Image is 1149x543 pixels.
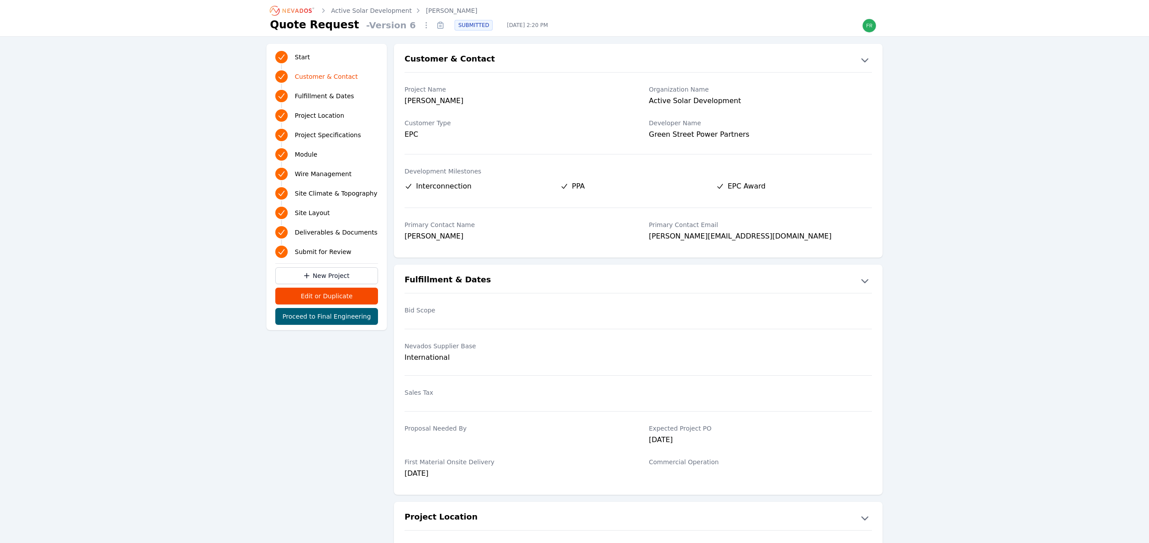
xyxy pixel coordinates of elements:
[295,150,317,159] span: Module
[426,6,477,15] a: [PERSON_NAME]
[405,119,628,127] label: Customer Type
[295,111,344,120] span: Project Location
[295,131,361,139] span: Project Specifications
[295,247,351,256] span: Submit for Review
[649,231,872,243] div: [PERSON_NAME][EMAIL_ADDRESS][DOMAIN_NAME]
[275,267,378,284] a: New Project
[500,22,555,29] span: [DATE] 2:20 PM
[295,92,354,100] span: Fulfillment & Dates
[649,220,872,229] label: Primary Contact Email
[862,19,876,33] img: frida.manzo@nevados.solar
[405,342,628,350] label: Nevados Supplier Base
[275,49,378,260] nav: Progress
[649,424,872,433] label: Expected Project PO
[405,424,628,433] label: Proposal Needed By
[405,167,872,176] label: Development Milestones
[728,181,766,192] span: EPC Award
[405,273,491,288] h2: Fulfillment & Dates
[295,189,377,198] span: Site Climate & Topography
[405,511,478,525] h2: Project Location
[405,388,628,397] label: Sales Tax
[405,306,628,315] label: Bid Scope
[405,468,628,481] div: [DATE]
[394,273,883,288] button: Fulfillment & Dates
[405,352,628,363] div: International
[362,19,419,31] span: - Version 6
[295,228,378,237] span: Deliverables & Documents
[331,6,412,15] a: Active Solar Development
[295,169,351,178] span: Wire Management
[270,18,359,32] h1: Quote Request
[455,20,493,31] div: SUBMITTED
[649,435,872,447] div: [DATE]
[405,231,628,243] div: [PERSON_NAME]
[270,4,477,18] nav: Breadcrumb
[416,181,471,192] span: Interconnection
[295,208,330,217] span: Site Layout
[405,96,628,108] div: [PERSON_NAME]
[405,458,628,466] label: First Material Onsite Delivery
[394,53,883,67] button: Customer & Contact
[572,181,585,192] span: PPA
[394,511,883,525] button: Project Location
[275,308,378,325] button: Proceed to Final Engineering
[405,85,628,94] label: Project Name
[405,53,495,67] h2: Customer & Contact
[295,53,310,62] span: Start
[649,119,872,127] label: Developer Name
[295,72,358,81] span: Customer & Contact
[405,129,628,140] div: EPC
[649,129,872,142] div: Green Street Power Partners
[649,458,872,466] label: Commercial Operation
[275,288,378,304] button: Edit or Duplicate
[405,220,628,229] label: Primary Contact Name
[649,96,872,108] div: Active Solar Development
[649,85,872,94] label: Organization Name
